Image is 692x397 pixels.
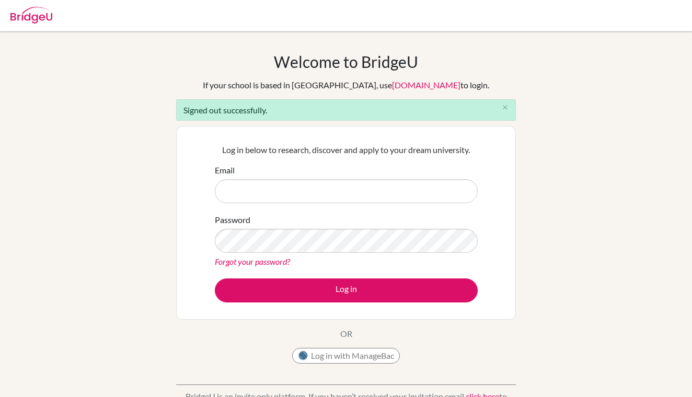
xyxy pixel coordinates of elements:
[10,7,52,24] img: Bridge-U
[292,348,400,364] button: Log in with ManageBac
[215,278,478,302] button: Log in
[392,80,460,90] a: [DOMAIN_NAME]
[203,79,489,91] div: If your school is based in [GEOGRAPHIC_DATA], use to login.
[215,144,478,156] p: Log in below to research, discover and apply to your dream university.
[340,328,352,340] p: OR
[215,256,290,266] a: Forgot your password?
[215,164,235,177] label: Email
[176,99,516,121] div: Signed out successfully.
[274,52,418,71] h1: Welcome to BridgeU
[501,103,509,111] i: close
[215,214,250,226] label: Password
[494,100,515,115] button: Close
